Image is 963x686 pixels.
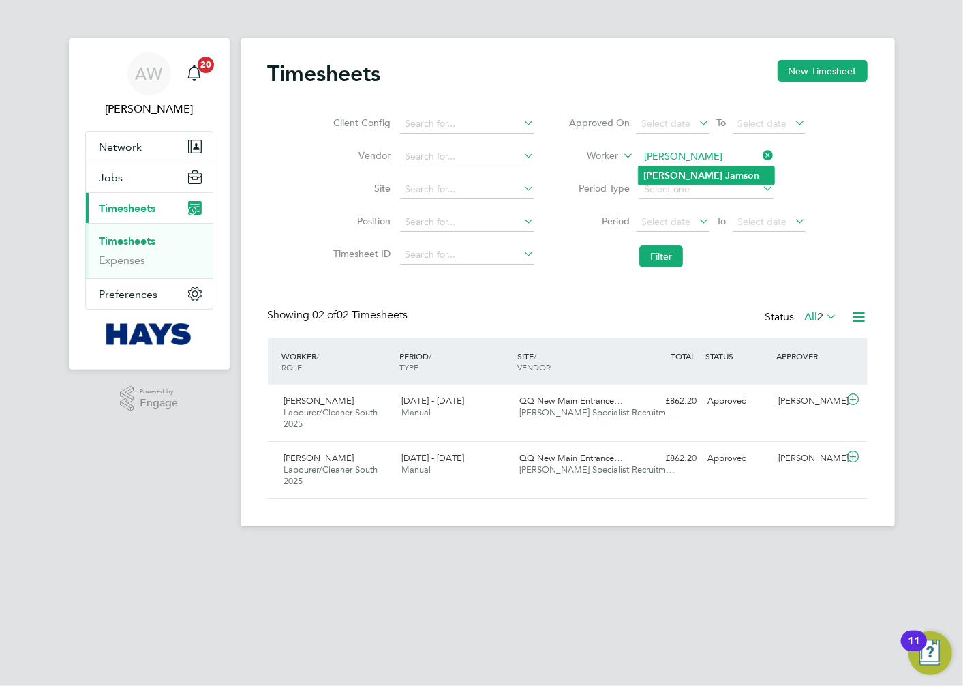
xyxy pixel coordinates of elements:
[284,464,378,487] span: Labourer/Cleaner South 2025
[181,52,208,95] a: 20
[284,452,354,464] span: [PERSON_NAME]
[632,447,703,470] div: £862.20
[399,361,418,372] span: TYPE
[400,115,534,134] input: Search for...
[778,60,868,82] button: New Timesheet
[401,452,464,464] span: [DATE] - [DATE]
[519,452,623,464] span: QQ New Main Entrance…
[100,140,142,153] span: Network
[765,308,840,327] div: Status
[85,52,213,117] a: AW[PERSON_NAME]
[140,386,178,398] span: Powered by
[69,38,230,370] nav: Main navigation
[100,254,146,267] a: Expenses
[279,344,397,379] div: WORKER
[401,464,431,475] span: Manual
[568,215,630,227] label: Period
[639,245,683,267] button: Filter
[517,361,551,372] span: VENDOR
[198,57,214,73] span: 20
[568,117,630,129] label: Approved On
[85,101,213,117] span: Alan Watts
[639,147,774,166] input: Search for...
[313,308,337,322] span: 02 of
[773,447,844,470] div: [PERSON_NAME]
[268,308,411,323] div: Showing
[429,351,431,361] span: /
[400,213,534,232] input: Search for...
[703,344,774,368] div: STATUS
[400,245,534,265] input: Search for...
[100,235,156,248] a: Timesheets
[519,406,675,418] span: [PERSON_NAME] Specialist Recruitm…
[100,202,156,215] span: Timesheets
[514,344,632,379] div: SITE
[639,180,774,199] input: Select one
[136,65,163,83] span: AW
[557,149,618,163] label: Worker
[329,149,391,162] label: Vendor
[773,344,844,368] div: APPROVER
[737,117,786,130] span: Select date
[401,395,464,406] span: [DATE] - [DATE]
[313,308,408,322] span: 02 Timesheets
[641,117,690,130] span: Select date
[86,132,213,162] button: Network
[85,323,213,345] a: Go to home page
[726,170,760,181] b: Jamson
[712,212,730,230] span: To
[106,323,192,345] img: hays-logo-retina.png
[534,351,536,361] span: /
[282,361,303,372] span: ROLE
[519,464,675,475] span: [PERSON_NAME] Specialist Recruitm…
[86,162,213,192] button: Jobs
[703,390,774,413] div: Approved
[329,182,391,194] label: Site
[908,641,920,659] div: 11
[737,215,786,228] span: Select date
[400,147,534,166] input: Search for...
[703,447,774,470] div: Approved
[329,117,391,129] label: Client Config
[86,279,213,309] button: Preferences
[632,390,703,413] div: £862.20
[818,310,824,324] span: 2
[317,351,320,361] span: /
[284,395,354,406] span: [PERSON_NAME]
[86,223,213,278] div: Timesheets
[773,390,844,413] div: [PERSON_NAME]
[712,114,730,132] span: To
[329,215,391,227] label: Position
[641,215,690,228] span: Select date
[100,171,123,184] span: Jobs
[908,631,952,675] button: Open Resource Center, 11 new notifications
[805,310,838,324] label: All
[671,351,696,361] span: TOTAL
[86,193,213,223] button: Timesheets
[268,60,381,87] h2: Timesheets
[519,395,623,406] span: QQ New Main Entrance…
[401,406,431,418] span: Manual
[400,180,534,199] input: Search for...
[568,182,630,194] label: Period Type
[120,386,178,412] a: Powered byEngage
[284,406,378,430] span: Labourer/Cleaner South 2025
[329,248,391,260] label: Timesheet ID
[140,398,178,409] span: Engage
[644,170,723,181] b: [PERSON_NAME]
[396,344,514,379] div: PERIOD
[100,288,158,301] span: Preferences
